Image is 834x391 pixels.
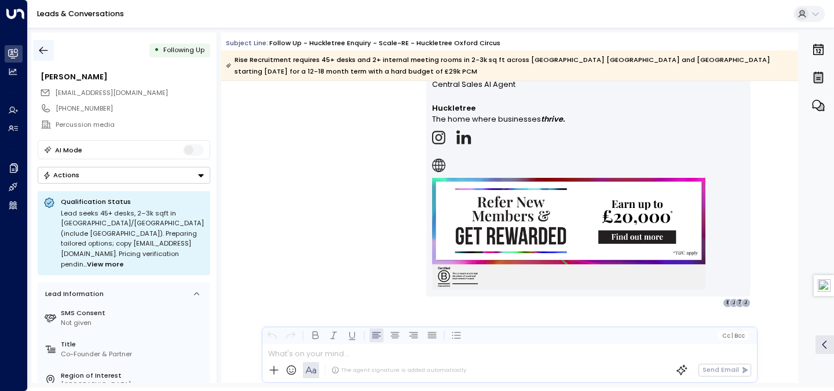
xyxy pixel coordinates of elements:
img: https://www.huckletree.com/refer-someone [432,178,705,290]
button: Undo [265,328,279,342]
div: J [729,298,738,308]
span: | [731,332,733,339]
div: Lead Information [42,289,104,299]
span: Subject Line: [226,38,268,47]
div: Percussion media [56,120,210,130]
div: Button group with a nested menu [38,167,210,184]
div: Not given [61,318,206,328]
button: Cc|Bcc [718,331,748,340]
div: Rise Recruitment requires 45+ desks and 2+ internal meeting rooms in 2-3k sq ft across [GEOGRAPHI... [226,54,792,77]
div: Co-Founder & Partner [61,349,206,359]
div: Follow up - Huckletree Enquiry - Scale-RE - Huckletree Oxford Circus [269,38,500,48]
div: [GEOGRAPHIC_DATA] [61,380,206,390]
strong: Huckletree [432,103,475,113]
label: SMS Consent [61,308,206,318]
label: Title [61,339,206,349]
div: The agent signature is added automatically [331,366,466,374]
a: Leads & Conversations [37,9,124,19]
div: • [154,42,159,59]
div: Actions [43,171,79,179]
span: jack@scale-re.com [55,88,168,98]
span: [EMAIL_ADDRESS][DOMAIN_NAME] [55,88,168,97]
span: The home where businesses [432,114,541,125]
label: Region of Interest [61,371,206,381]
strong: thrive. [541,114,565,124]
div: Lead seeks 45+ desks, 2–3k sqft in [GEOGRAPHIC_DATA]/[GEOGRAPHIC_DATA]/[GEOGRAPHIC_DATA]/[GEOGRAP... [61,209,204,270]
div: E [723,298,732,308]
p: Qualification Status [61,197,204,206]
button: Redo [284,328,298,342]
span: Central Sales AI Agent [432,79,515,90]
div: [PERSON_NAME] [41,71,210,82]
button: Actions [38,167,210,184]
div: [PHONE_NUMBER] [56,104,210,114]
div: J [741,298,751,308]
span: View more [87,260,124,270]
span: Following Up [163,45,204,54]
div: 7 [735,298,744,308]
span: Cc Bcc [722,332,745,339]
div: AI Mode [55,144,82,156]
